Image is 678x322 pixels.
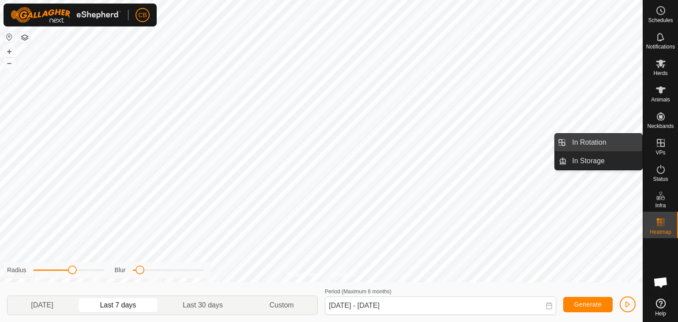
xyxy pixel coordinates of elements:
[648,18,673,23] span: Schedules
[647,124,674,129] span: Neckbands
[138,11,147,20] span: CB
[655,150,665,155] span: VPs
[325,288,392,295] label: Period (Maximum 6 months)
[653,71,667,76] span: Herds
[643,295,678,320] a: Help
[572,137,606,148] span: In Rotation
[4,58,15,68] button: –
[100,300,136,311] span: Last 7 days
[655,203,666,208] span: Infra
[567,152,642,170] a: In Storage
[653,176,668,182] span: Status
[574,301,602,308] span: Generate
[11,7,121,23] img: Gallagher Logo
[655,311,666,316] span: Help
[555,134,642,151] li: In Rotation
[286,271,320,279] a: Privacy Policy
[646,44,675,49] span: Notifications
[183,300,223,311] span: Last 30 days
[115,266,126,275] label: Blur
[572,156,605,166] span: In Storage
[650,229,671,235] span: Heatmap
[563,297,613,312] button: Generate
[19,32,30,43] button: Map Layers
[7,266,26,275] label: Radius
[4,32,15,42] button: Reset Map
[555,152,642,170] li: In Storage
[651,97,670,102] span: Animals
[4,46,15,57] button: +
[31,300,53,311] span: [DATE]
[648,269,674,296] div: Open chat
[330,271,356,279] a: Contact Us
[567,134,642,151] a: In Rotation
[270,300,294,311] span: Custom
